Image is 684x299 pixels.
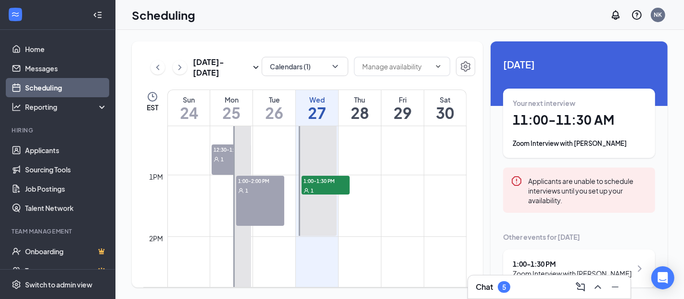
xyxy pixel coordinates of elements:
div: Fri [381,95,424,104]
a: August 28, 2025 [339,90,381,126]
a: August 24, 2025 [168,90,210,126]
span: EST [147,103,158,112]
span: 12:30-1:00 PM [212,144,251,154]
a: August 25, 2025 [210,90,253,126]
input: Manage availability [362,61,431,72]
svg: User [214,156,219,162]
svg: ChevronLeft [153,62,163,73]
svg: SmallChevronDown [250,62,262,73]
div: 2pm [148,233,165,244]
svg: ChevronDown [434,63,442,70]
div: Zoom Interview with [PERSON_NAME] [513,139,646,148]
a: Job Postings [25,179,107,198]
a: Messages [25,59,107,78]
svg: ChevronRight [175,62,185,73]
svg: ChevronUp [592,281,604,293]
h1: Scheduling [132,7,195,23]
a: OnboardingCrown [25,242,107,261]
div: Sat [424,95,466,104]
h1: 24 [168,104,210,121]
svg: Settings [12,280,21,289]
button: ChevronLeft [151,60,165,75]
span: [DATE] [503,57,655,72]
div: Reporting [25,102,108,112]
svg: WorkstreamLogo [11,10,20,19]
svg: Error [511,175,522,187]
button: Minimize [608,279,623,295]
div: Applicants are unable to schedule interviews until you set up your availability. [528,175,647,205]
div: 5 [502,283,506,291]
h1: 26 [253,104,295,121]
a: Talent Network [25,198,107,218]
span: 1 [221,156,224,163]
a: August 29, 2025 [381,90,424,126]
svg: Clock [147,91,158,103]
svg: QuestionInfo [631,9,643,21]
svg: Minimize [609,281,621,293]
svg: Notifications [610,9,621,21]
svg: User [238,188,244,194]
a: August 26, 2025 [253,90,295,126]
h3: Chat [476,282,493,292]
div: Thu [339,95,381,104]
div: Hiring [12,126,105,134]
div: Your next interview [513,98,646,108]
span: 1 [245,187,248,194]
svg: Analysis [12,102,21,112]
h1: 25 [210,104,253,121]
svg: ChevronDown [330,62,340,71]
h1: 27 [296,104,338,121]
button: ChevronRight [173,60,187,75]
a: TeamCrown [25,261,107,280]
div: Tue [253,95,295,104]
h3: [DATE] - [DATE] [193,57,250,78]
div: Sun [168,95,210,104]
svg: User [304,188,309,194]
button: Settings [456,57,475,76]
svg: Collapse [93,10,102,20]
h1: 11:00 - 11:30 AM [513,112,646,128]
a: Home [25,39,107,59]
h1: 29 [381,104,424,121]
div: Team Management [12,227,105,235]
button: Calendars (1)ChevronDown [262,57,348,76]
a: Settings [456,57,475,78]
svg: Settings [460,61,471,72]
div: 1pm [148,171,165,182]
button: ComposeMessage [573,279,588,295]
button: ChevronUp [590,279,606,295]
a: August 30, 2025 [424,90,466,126]
svg: ComposeMessage [575,281,586,293]
a: Sourcing Tools [25,160,107,179]
a: Scheduling [25,78,107,97]
h1: 28 [339,104,381,121]
div: Wed [296,95,338,104]
div: Mon [210,95,253,104]
svg: ChevronRight [634,263,646,274]
h1: 30 [424,104,466,121]
div: Open Intercom Messenger [651,266,674,289]
span: 1:00-1:30 PM [302,176,350,185]
div: Switch to admin view [25,280,92,289]
span: 1 [311,187,314,194]
div: Other events for [DATE] [503,232,655,242]
div: Zoom Interview with [PERSON_NAME] [513,269,632,278]
div: NK [654,11,662,19]
a: Applicants [25,141,107,160]
div: 1:00 - 1:30 PM [513,259,632,269]
span: 1:00-2:00 PM [236,176,284,185]
a: August 27, 2025 [296,90,338,126]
